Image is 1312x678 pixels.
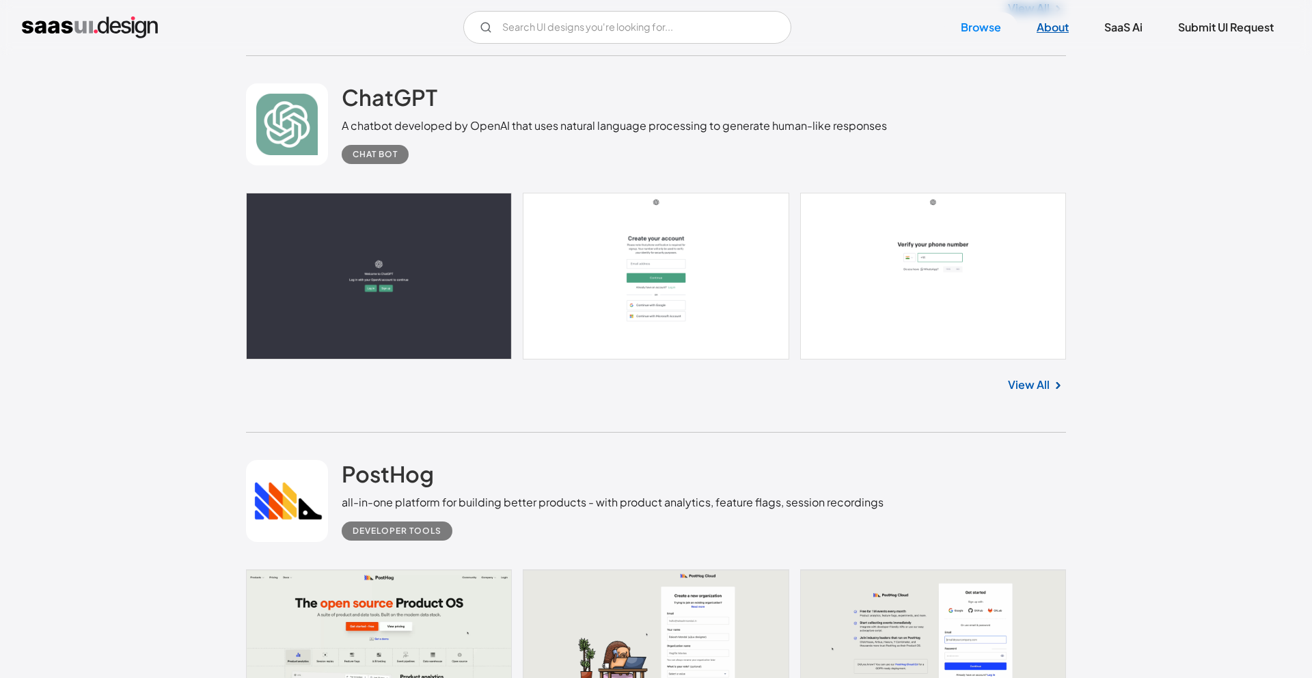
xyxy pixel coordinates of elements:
a: home [22,16,158,38]
a: PostHog [342,460,434,494]
div: Developer tools [353,523,441,539]
h2: PostHog [342,460,434,487]
a: About [1020,12,1085,42]
form: Email Form [463,11,791,44]
input: Search UI designs you're looking for... [463,11,791,44]
h2: ChatGPT [342,83,437,111]
a: Submit UI Request [1162,12,1290,42]
div: all-in-one platform for building better products - with product analytics, feature flags, session... [342,494,884,511]
a: Browse [944,12,1017,42]
div: A chatbot developed by OpenAI that uses natural language processing to generate human-like responses [342,118,887,134]
a: SaaS Ai [1088,12,1159,42]
a: View All [1008,377,1050,393]
a: ChatGPT [342,83,437,118]
div: Chat Bot [353,146,398,163]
